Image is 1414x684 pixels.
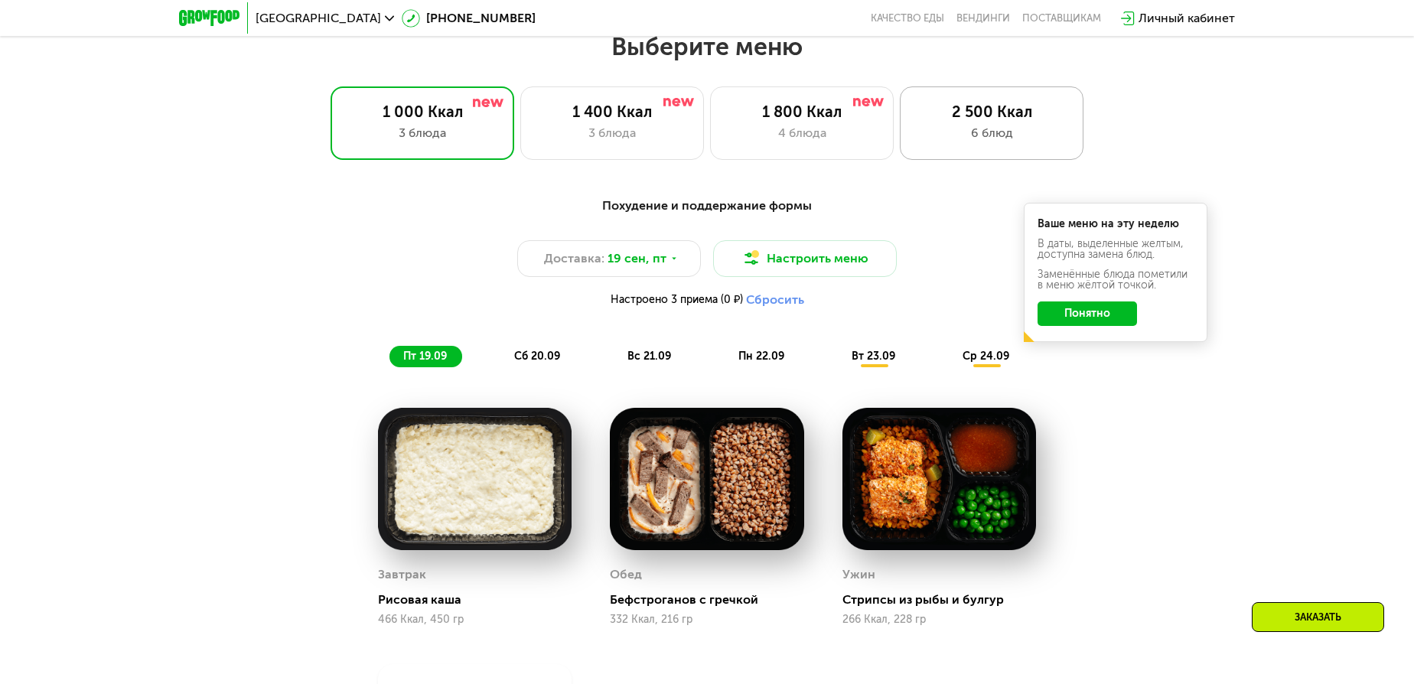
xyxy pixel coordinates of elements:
span: Настроено 3 приема (0 ₽) [611,295,743,305]
div: 4 блюда [726,124,878,142]
span: пн 22.09 [738,350,784,363]
div: Стрипсы из рыбы и булгур [842,592,1048,607]
h2: Выберите меню [49,31,1365,62]
div: Заказать [1252,602,1384,632]
div: Бефстроганов с гречкой [610,592,816,607]
span: вт 23.09 [852,350,895,363]
div: Рисовая каша [378,592,584,607]
span: сб 20.09 [514,350,560,363]
div: Заменённые блюда пометили в меню жёлтой точкой. [1038,269,1194,291]
div: Обед [610,563,642,586]
div: Завтрак [378,563,426,586]
div: 266 Ккал, 228 гр [842,614,1036,626]
div: Похудение и поддержание формы [254,197,1160,216]
div: поставщикам [1022,12,1101,24]
span: пт 19.09 [403,350,447,363]
div: 6 блюд [916,124,1067,142]
div: Ужин [842,563,875,586]
span: Доставка: [544,249,604,268]
div: 466 Ккал, 450 гр [378,614,572,626]
a: Качество еды [871,12,944,24]
a: [PHONE_NUMBER] [402,9,536,28]
span: вс 21.09 [627,350,671,363]
button: Понятно [1038,301,1137,326]
div: 3 блюда [347,124,498,142]
div: В даты, выделенные желтым, доступна замена блюд. [1038,239,1194,260]
div: Ваше меню на эту неделю [1038,219,1194,230]
div: 1 000 Ккал [347,103,498,121]
span: 19 сен, пт [608,249,666,268]
div: 332 Ккал, 216 гр [610,614,803,626]
span: [GEOGRAPHIC_DATA] [256,12,381,24]
button: Сбросить [746,292,804,308]
div: 2 500 Ккал [916,103,1067,121]
button: Настроить меню [713,240,897,277]
span: ср 24.09 [963,350,1009,363]
div: 3 блюда [536,124,688,142]
div: 1 400 Ккал [536,103,688,121]
a: Вендинги [956,12,1010,24]
div: 1 800 Ккал [726,103,878,121]
div: Личный кабинет [1139,9,1235,28]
